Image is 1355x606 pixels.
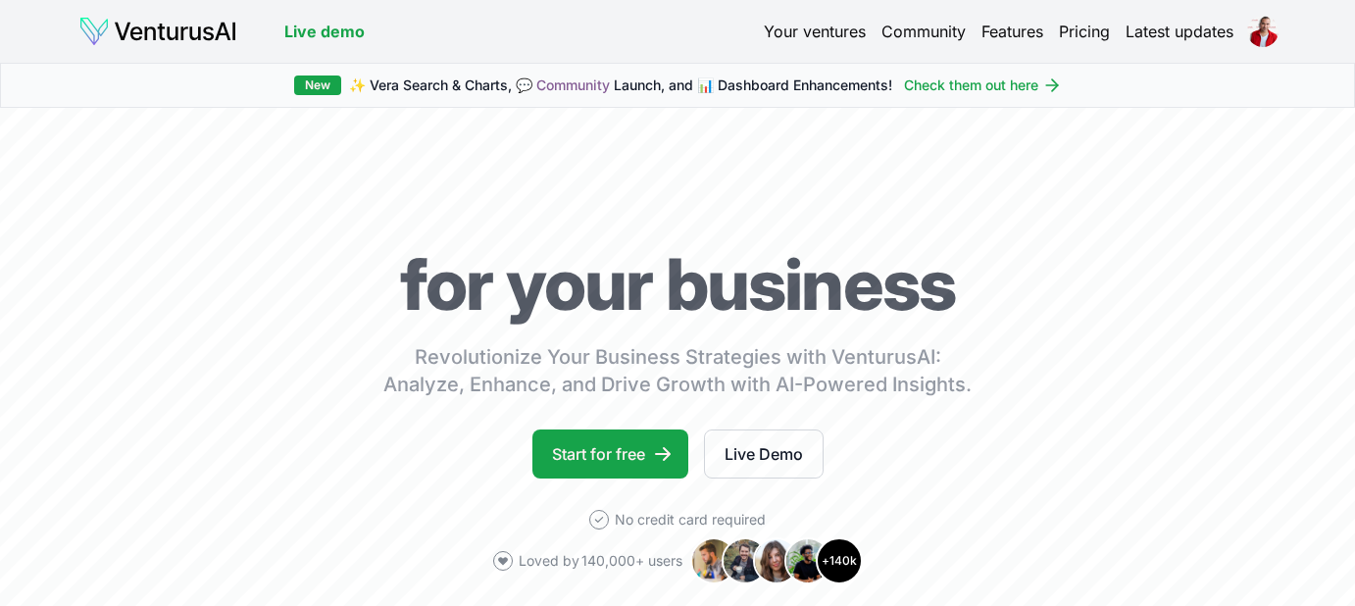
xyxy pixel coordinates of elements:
[284,20,365,43] a: Live demo
[536,76,610,93] a: Community
[78,16,237,47] img: logo
[704,429,824,479] a: Live Demo
[294,76,341,95] div: New
[981,20,1043,43] a: Features
[349,76,892,95] span: ✨ Vera Search & Charts, 💬 Launch, and 📊 Dashboard Enhancements!
[690,537,737,584] img: Avatar 1
[784,537,831,584] img: Avatar 4
[1247,16,1279,47] img: ACg8ocJ91fCQbmHcJRImjCXsNdqOVJMxEhpiZVO_YRXmp2-nOQSZ-i8=s96-c
[881,20,966,43] a: Community
[722,537,769,584] img: Avatar 2
[532,429,688,479] a: Start for free
[1126,20,1233,43] a: Latest updates
[753,537,800,584] img: Avatar 3
[764,20,866,43] a: Your ventures
[1059,20,1110,43] a: Pricing
[904,76,1062,95] a: Check them out here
